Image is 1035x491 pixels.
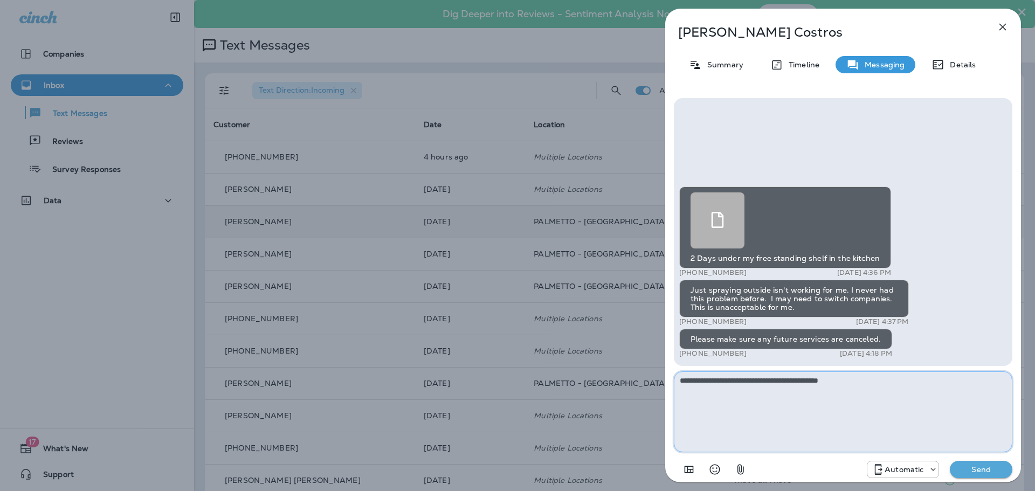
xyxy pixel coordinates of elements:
button: Select an emoji [704,459,726,480]
p: [PHONE_NUMBER] [679,317,747,326]
p: Send [958,465,1004,474]
button: Send [950,461,1012,478]
p: [DATE] 4:37 PM [856,317,909,326]
button: Add in a premade template [678,459,700,480]
p: [DATE] 4:36 PM [837,268,891,277]
p: Details [944,60,976,69]
div: Just spraying outside isn't working for me. I never had this problem before. I may need to switch... [679,280,909,317]
p: Messaging [859,60,905,69]
p: [PERSON_NAME] Costros [678,25,972,40]
p: [PHONE_NUMBER] [679,349,747,358]
p: Timeline [783,60,819,69]
p: [DATE] 4:18 PM [840,349,892,358]
div: 2 Days under my free standing shelf in the kitchen [679,186,891,268]
p: Automatic [885,465,923,474]
p: [PHONE_NUMBER] [679,268,747,277]
div: Please make sure any future services are canceled. [679,329,892,349]
p: Summary [702,60,743,69]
